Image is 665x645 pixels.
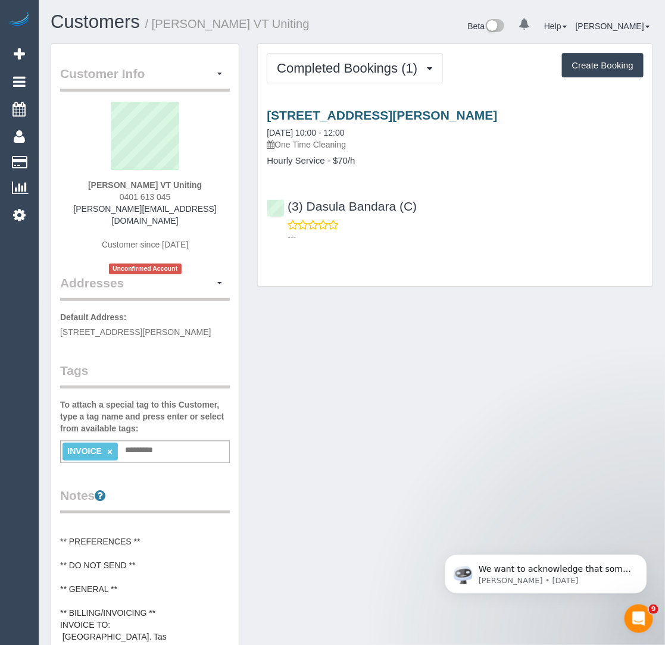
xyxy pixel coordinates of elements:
p: Message from Ellie, sent 1d ago [52,46,205,57]
a: Help [544,21,567,31]
a: Beta [468,21,505,31]
label: Default Address: [60,311,127,323]
a: (3) Dasula Bandara (C) [267,199,417,213]
a: [PERSON_NAME] [576,21,650,31]
img: Automaid Logo [7,12,31,29]
legend: Notes [60,487,230,514]
small: / [PERSON_NAME] VT Uniting [145,17,310,30]
p: One Time Cleaning [267,139,644,151]
p: --- [288,231,644,243]
iframe: Intercom live chat [625,605,653,633]
span: Unconfirmed Account [109,264,182,274]
span: Customer since [DATE] [102,240,188,249]
span: INVOICE [67,446,102,456]
iframe: Intercom notifications message [427,530,665,613]
a: [DATE] 10:00 - 12:00 [267,128,344,137]
label: To attach a special tag to this Customer, type a tag name and press enter or select from availabl... [60,399,230,434]
a: [PERSON_NAME][EMAIL_ADDRESS][DOMAIN_NAME] [73,204,216,226]
strong: [PERSON_NAME] VT Uniting [88,180,202,190]
span: 9 [649,605,658,614]
span: Completed Bookings (1) [277,61,423,76]
a: × [107,447,113,457]
legend: Tags [60,362,230,389]
button: Completed Bookings (1) [267,53,443,83]
span: We want to acknowledge that some users may be experiencing lag or slower performance in our softw... [52,35,205,198]
a: [STREET_ADDRESS][PERSON_NAME] [267,108,497,122]
a: Customers [51,11,140,32]
button: Create Booking [562,53,644,78]
span: 0401 613 045 [120,192,171,202]
img: New interface [485,19,504,35]
span: [STREET_ADDRESS][PERSON_NAME] [60,327,211,337]
legend: Customer Info [60,65,230,92]
h4: Hourly Service - $70/h [267,156,644,166]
